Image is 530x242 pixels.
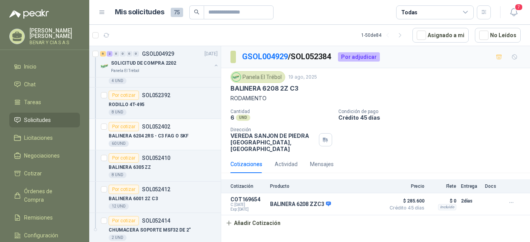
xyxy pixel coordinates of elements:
[9,148,80,163] a: Negociaciones
[109,172,126,178] div: 8 UND
[230,114,234,121] p: 6
[109,185,139,194] div: Por cotizar
[109,109,126,115] div: 8 UND
[9,210,80,225] a: Remisiones
[9,130,80,145] a: Licitaciones
[386,206,424,210] span: Crédito 45 días
[275,160,298,168] div: Actividad
[288,74,317,81] p: 19 ago, 2025
[9,95,80,110] a: Tareas
[194,9,199,15] span: search
[401,8,417,17] div: Todas
[109,101,144,108] p: RODILLO 4T-495
[142,93,170,98] p: SOL052392
[89,182,221,213] a: Por cotizarSOL052412BALINERA 6001 2Z C312 UND
[109,235,126,241] div: 2 UND
[230,84,298,93] p: BALINERA 6208 2Z C3
[24,151,60,160] span: Negociaciones
[142,187,170,192] p: SOL052412
[242,52,288,61] a: GSOL004929
[230,71,285,83] div: Panela El Trébol
[386,184,424,189] p: Precio
[412,28,469,43] button: Asignado a mi
[24,134,53,142] span: Licitaciones
[109,195,158,203] p: BALINERA 6001 2Z C3
[120,51,126,57] div: 0
[89,119,221,150] a: Por cotizarSOL052402BALINERA 6204 2RS - C3 FAG O SKF60 UND
[113,51,119,57] div: 0
[109,141,129,147] div: 60 UND
[89,150,221,182] a: Por cotizarSOL052410BALINERA 6305 ZZ8 UND
[24,169,42,178] span: Cotizar
[204,50,218,58] p: [DATE]
[142,155,170,161] p: SOL052410
[9,113,80,127] a: Solicitudes
[111,60,176,67] p: SOLICITUD DE COMPRA 2202
[109,91,139,100] div: Por cotizar
[338,114,527,121] p: Crédito 45 días
[230,203,265,207] span: C: [DATE]
[100,49,219,74] a: 6 2 0 0 0 0 GSOL004929[DATE] Company LogoSOLICITUD DE COMPRA 2202Panela El Trébol
[142,218,170,223] p: SOL052414
[109,227,191,234] p: CHUMACERA SOPORTE MSF32 DE 2"
[115,7,165,18] h1: Mis solicitudes
[29,40,80,45] p: BENAR Y CIA S A S
[461,196,480,206] p: 2 días
[270,184,381,189] p: Producto
[310,160,334,168] div: Mensajes
[485,184,501,189] p: Docs
[109,122,139,131] div: Por cotizar
[171,8,183,17] span: 75
[461,184,480,189] p: Entrega
[230,207,265,212] span: Exp: [DATE]
[9,9,49,19] img: Logo peakr
[109,153,139,163] div: Por cotizar
[24,116,51,124] span: Solicitudes
[24,62,36,71] span: Inicio
[109,132,189,140] p: BALINERA 6204 2RS - C3 FAG O SKF
[9,59,80,74] a: Inicio
[142,124,170,129] p: SOL052402
[126,51,132,57] div: 0
[109,78,126,84] div: 4 UND
[230,184,265,189] p: Cotización
[429,184,456,189] p: Flete
[438,204,456,210] div: Incluido
[221,215,285,231] button: Añadir Cotización
[507,5,521,19] button: 7
[242,51,332,63] p: / SOL052384
[338,52,380,62] div: Por adjudicar
[475,28,521,43] button: No Leídos
[230,127,316,132] p: Dirección
[109,203,129,209] div: 12 UND
[232,73,241,81] img: Company Logo
[386,196,424,206] span: $ 285.600
[89,88,221,119] a: Por cotizarSOL052392RODILLO 4T-4958 UND
[142,51,174,57] p: GSOL004929
[230,94,521,103] p: RODAMIENTO
[338,109,527,114] p: Condición de pago
[236,115,250,121] div: UND
[24,80,36,89] span: Chat
[9,77,80,92] a: Chat
[230,109,332,114] p: Cantidad
[230,132,316,152] p: VEREDA SANJON DE PIEDRA [GEOGRAPHIC_DATA] , [GEOGRAPHIC_DATA]
[133,51,139,57] div: 0
[270,201,331,208] p: BALINERA 6208 ZZC3
[361,29,406,41] div: 1 - 50 de 84
[24,187,73,204] span: Órdenes de Compra
[109,216,139,225] div: Por cotizar
[429,196,456,206] p: $ 0
[514,3,523,11] span: 7
[107,51,113,57] div: 2
[24,231,58,240] span: Configuración
[100,51,106,57] div: 6
[109,164,151,171] p: BALINERA 6305 ZZ
[9,166,80,181] a: Cotizar
[29,28,80,39] p: [PERSON_NAME] [PERSON_NAME]
[24,98,41,106] span: Tareas
[230,196,265,203] p: COT169654
[100,62,109,71] img: Company Logo
[24,213,53,222] span: Remisiones
[230,160,262,168] div: Cotizaciones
